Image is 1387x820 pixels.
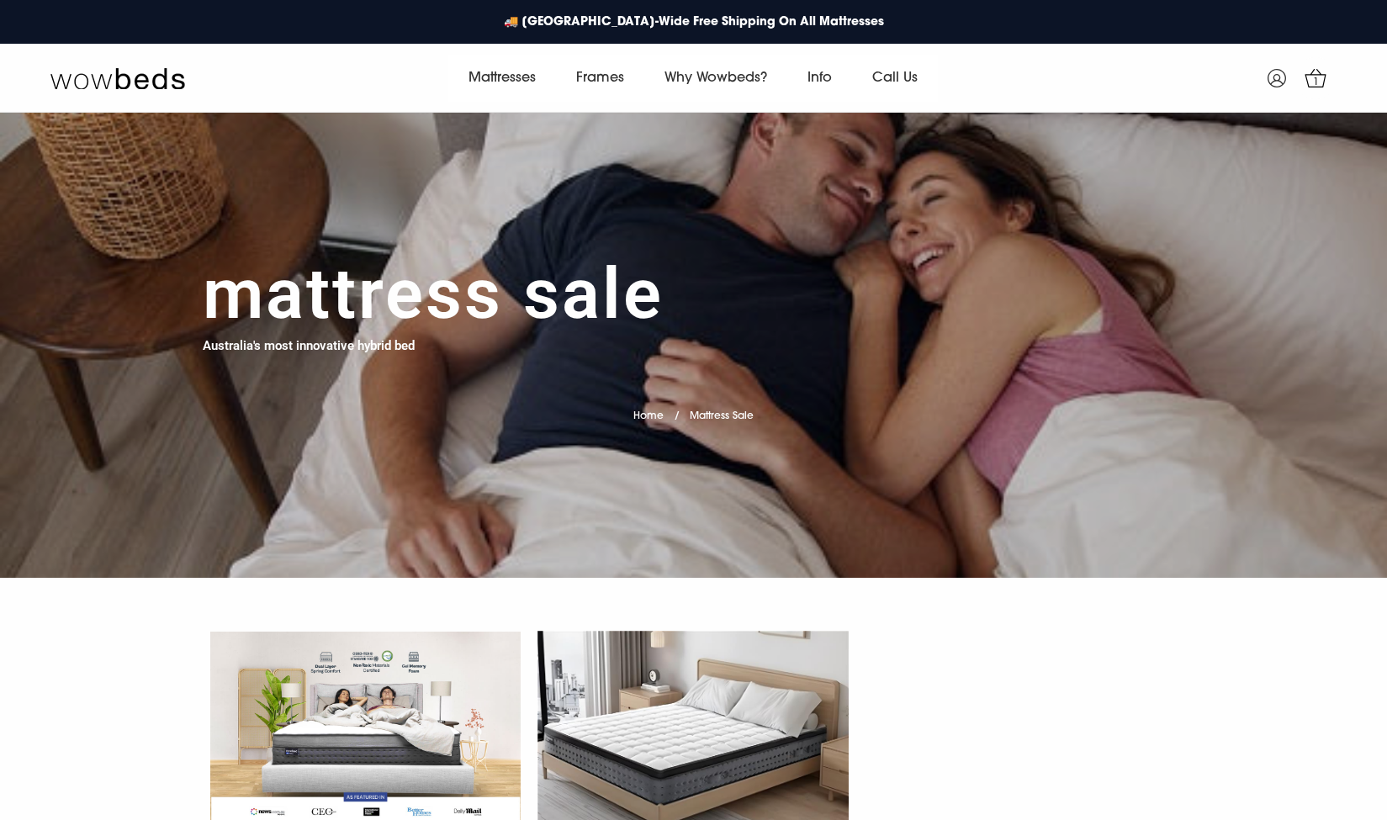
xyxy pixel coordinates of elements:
a: Why Wowbeds? [644,55,787,102]
span: Mattress Sale [690,411,754,421]
a: Frames [556,55,644,102]
img: Wow Beds Logo [50,66,185,90]
span: / [675,411,680,421]
nav: breadcrumbs [633,389,754,431]
h4: Australia's most innovative hybrid bed [203,336,415,356]
a: Info [787,55,852,102]
a: Mattresses [448,55,556,102]
a: 🚚 [GEOGRAPHIC_DATA]-Wide Free Shipping On All Mattresses [495,5,892,40]
a: 1 [1294,57,1337,99]
h1: Mattress Sale [203,252,664,336]
a: Home [633,411,664,421]
span: 1 [1308,74,1325,91]
a: Call Us [852,55,938,102]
